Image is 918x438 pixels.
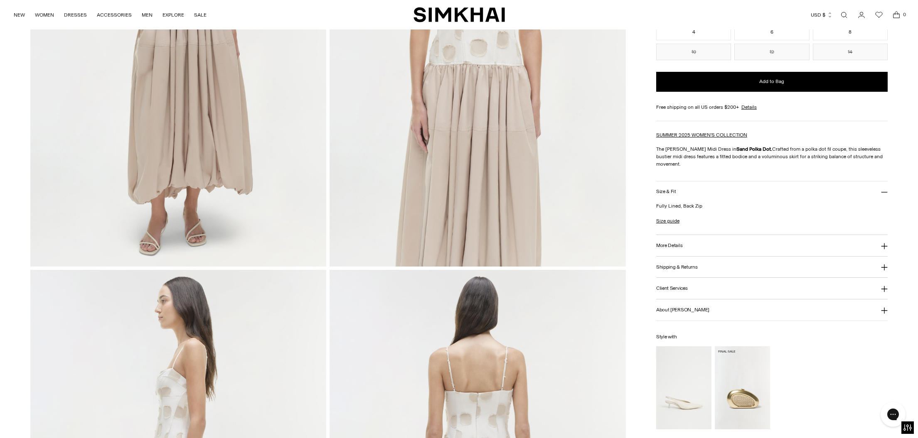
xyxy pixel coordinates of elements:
h3: Client Services [656,286,688,291]
a: WOMEN [35,6,54,24]
a: SIMKHAI [413,7,505,23]
button: 8 [813,24,888,40]
button: Add to Bag [656,72,888,92]
iframe: Gorgias live chat messenger [876,399,910,430]
a: DRESSES [64,6,87,24]
p: The [PERSON_NAME] Midi Dress in Crafted from a polka dot fil coupe, this sleeveless bustier midi ... [656,145,888,168]
a: SALE [194,6,207,24]
button: Client Services [656,278,888,299]
a: Size guide [656,217,679,225]
a: Open cart modal [888,7,905,23]
button: 4 [656,24,731,40]
strong: Sand Polka Dot. [736,146,772,152]
h3: About [PERSON_NAME] [656,307,709,313]
p: Fully Lined, Back Zip [656,202,888,210]
div: Free shipping on all US orders $200+ [656,103,888,111]
a: EXPLORE [162,6,184,24]
a: Open search modal [836,7,852,23]
button: 14 [813,44,888,60]
h6: Style with [656,334,888,340]
button: Size & Fit [656,181,888,203]
button: 6 [734,24,809,40]
button: USD $ [811,6,833,24]
h3: Shipping & Returns [656,264,698,270]
button: 10 [656,44,731,60]
a: ACCESSORIES [97,6,132,24]
a: SUMMER 2025 WOMEN'S COLLECTION [656,132,747,138]
h3: More Details [656,243,682,248]
a: Wishlist [871,7,887,23]
img: Sylvie Slingback Kitten Heel [656,346,711,429]
button: 12 [734,44,809,60]
button: About [PERSON_NAME] [656,299,888,321]
a: Go to the account page [853,7,870,23]
span: Add to Bag [759,78,784,85]
button: More Details [656,235,888,256]
a: MEN [142,6,153,24]
span: 0 [901,11,908,18]
a: NEW [14,6,25,24]
iframe: Sign Up via Text for Offers [7,406,84,431]
a: Details [741,103,757,111]
h3: Size & Fit [656,189,676,194]
img: Luna Raffia Clutch [715,346,770,429]
button: Shipping & Returns [656,257,888,278]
